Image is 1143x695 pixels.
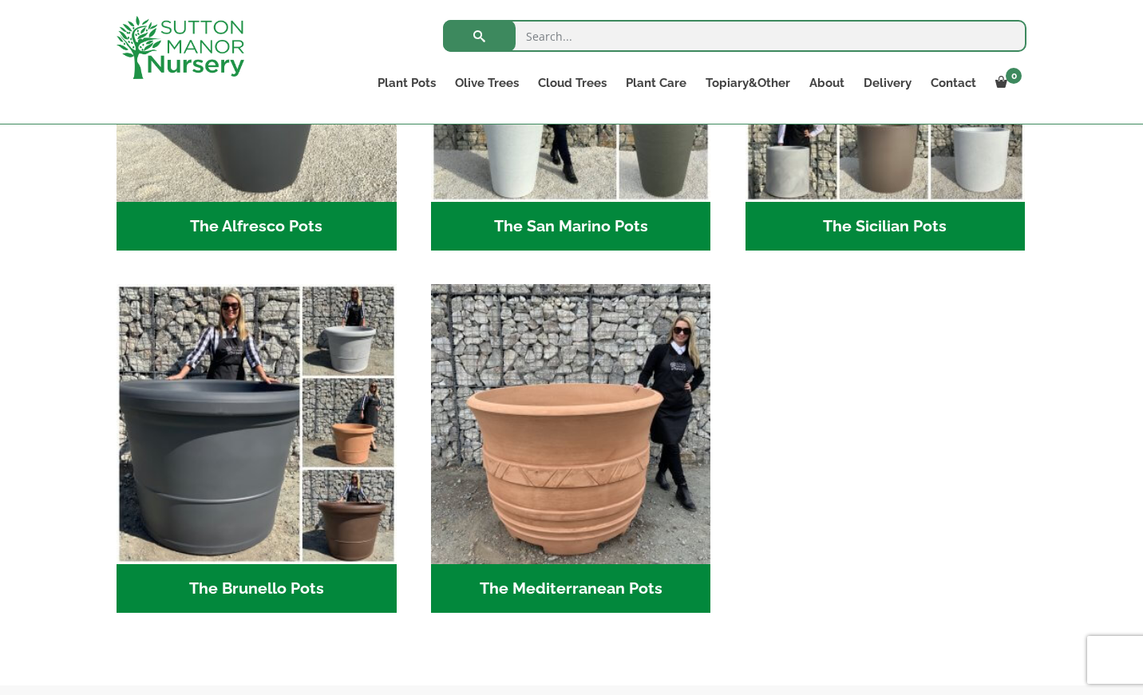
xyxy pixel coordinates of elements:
a: Topiary&Other [696,72,800,94]
img: The Brunello Pots [117,284,397,564]
a: Visit product category The Mediterranean Pots [431,284,711,613]
h2: The Brunello Pots [117,564,397,614]
a: Visit product category The Brunello Pots [117,284,397,613]
a: Delivery [854,72,921,94]
a: About [800,72,854,94]
input: Search... [443,20,1026,52]
a: Cloud Trees [528,72,616,94]
a: Plant Care [616,72,696,94]
img: logo [117,16,244,79]
a: Plant Pots [368,72,445,94]
a: Olive Trees [445,72,528,94]
h2: The Mediterranean Pots [431,564,711,614]
h2: The Alfresco Pots [117,202,397,251]
span: 0 [1006,68,1022,84]
h2: The San Marino Pots [431,202,711,251]
a: Contact [921,72,986,94]
img: The Mediterranean Pots [431,284,711,564]
a: 0 [986,72,1026,94]
h2: The Sicilian Pots [746,202,1026,251]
